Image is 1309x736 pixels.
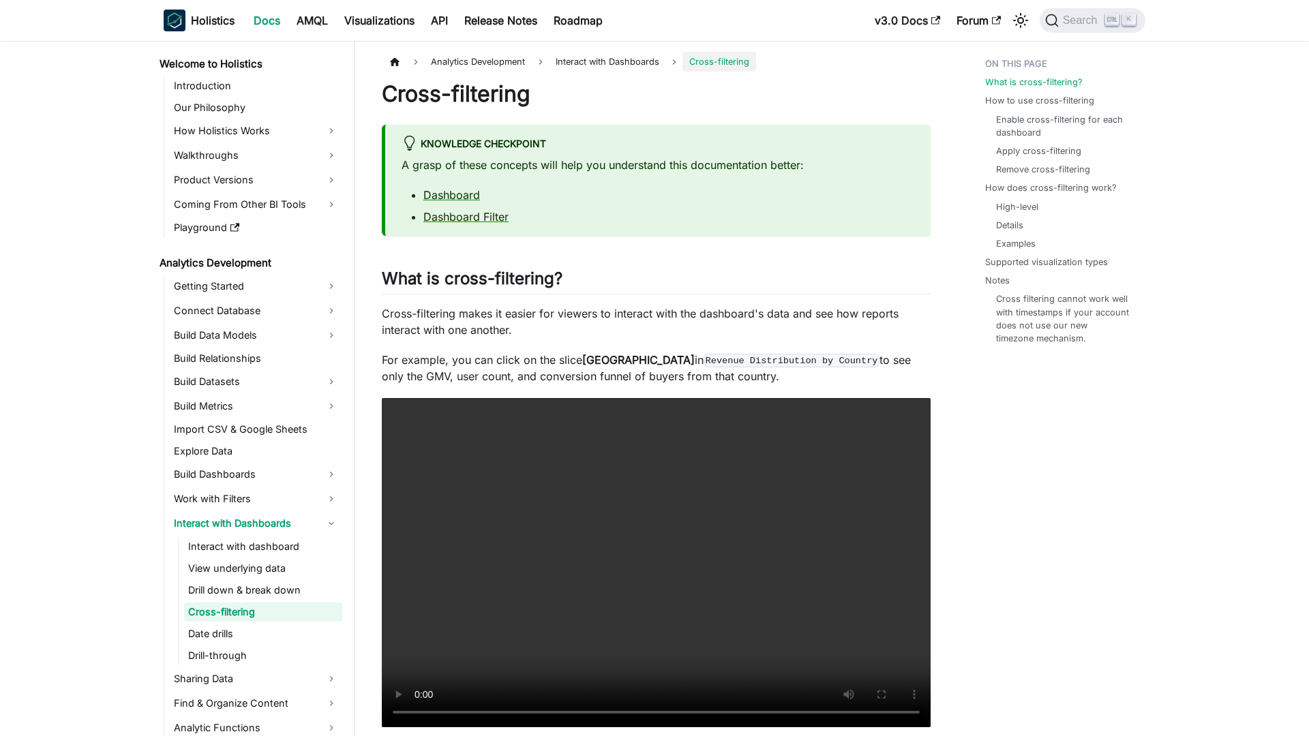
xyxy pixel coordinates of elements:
[184,646,342,665] a: Drill-through
[170,371,342,393] a: Build Datasets
[170,194,342,215] a: Coming From Other BI Tools
[402,157,914,173] p: A grasp of these concepts will help you understand this documentation better:
[170,76,342,95] a: Introduction
[336,10,423,31] a: Visualizations
[170,512,342,534] a: Interact with Dashboards
[155,55,342,74] a: Welcome to Holistics
[996,113,1132,139] a: Enable cross-filtering for each dashboard
[456,10,545,31] a: Release Notes
[288,10,336,31] a: AMQL
[402,136,914,153] div: Knowledge Checkpoint
[423,210,509,224] a: Dashboard Filter
[170,488,342,510] a: Work with Filters
[170,420,342,439] a: Import CSV & Google Sheets
[184,581,342,600] a: Drill down & break down
[382,305,931,338] p: Cross-filtering makes it easier for viewers to interact with the dashboard's data and see how rep...
[867,10,948,31] a: v3.0 Docs
[1122,14,1136,26] kbd: K
[704,354,879,367] code: Revenue Distribution by Country
[184,602,342,622] a: Cross-filtering
[382,80,931,108] h1: Cross-filtering
[170,169,342,191] a: Product Versions
[948,10,1009,31] a: Forum
[170,349,342,368] a: Build Relationships
[424,52,532,72] span: Analytics Development
[985,181,1117,194] a: How does cross-filtering work?
[996,237,1036,250] a: Examples
[382,52,408,72] a: Home page
[191,12,235,29] b: Holistics
[1059,14,1106,27] span: Search
[164,10,235,31] a: HolisticsHolistics
[996,163,1090,176] a: Remove cross-filtering
[170,463,342,485] a: Build Dashboards
[545,10,611,31] a: Roadmap
[170,275,342,297] a: Getting Started
[170,120,342,142] a: How Holistics Works
[582,353,695,367] strong: [GEOGRAPHIC_DATA]
[996,292,1132,345] a: Cross filtering cannot work well with timestamps if your account does not use our new timezone me...
[423,10,456,31] a: API
[1040,8,1145,33] button: Search (Ctrl+K)
[170,144,342,166] a: Walkthroughs
[1010,10,1032,31] button: Switch between dark and light mode (currently light mode)
[985,94,1094,107] a: How to use cross-filtering
[682,52,756,72] span: Cross-filtering
[170,692,342,714] a: Find & Organize Content
[985,256,1108,269] a: Supported visualization types
[170,324,342,346] a: Build Data Models
[170,395,342,417] a: Build Metrics
[382,352,931,384] p: For example, you can click on the slice in to see only the GMV, user count, and conversion funnel...
[549,52,666,72] span: Interact with Dashboards
[170,442,342,461] a: Explore Data
[155,254,342,273] a: Analytics Development
[184,624,342,643] a: Date drills
[382,52,931,72] nav: Breadcrumbs
[985,274,1010,287] a: Notes
[170,98,342,117] a: Our Philosophy
[996,144,1081,157] a: Apply cross-filtering
[150,41,355,736] nav: Docs sidebar
[170,300,342,322] a: Connect Database
[382,269,931,294] h2: What is cross-filtering?
[423,188,480,202] a: Dashboard
[985,76,1083,89] a: What is cross-filtering?
[184,537,342,556] a: Interact with dashboard
[164,10,185,31] img: Holistics
[996,200,1038,213] a: High-level
[245,10,288,31] a: Docs
[184,559,342,578] a: View underlying data
[996,219,1023,232] a: Details
[170,668,342,690] a: Sharing Data
[382,398,931,727] video: Your browser does not support embedding video, but you can .
[170,218,342,237] a: Playground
